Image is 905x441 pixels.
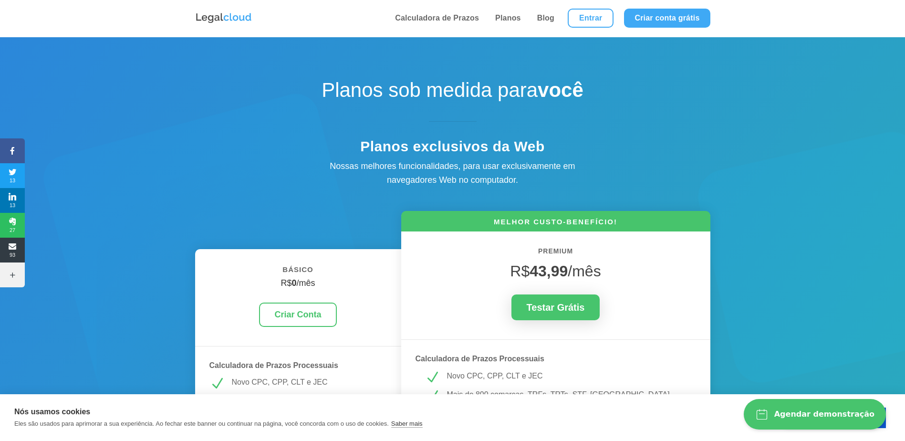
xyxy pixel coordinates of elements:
[447,388,687,401] p: Mais de 800 comarcas, TRFs, TRTs, STF, [GEOGRAPHIC_DATA]
[511,294,600,320] a: Testar Grátis
[624,9,710,28] a: Criar conta grátis
[425,370,440,385] span: N
[14,408,90,416] strong: Nós usamos cookies
[530,262,568,280] strong: 43,99
[14,420,389,427] p: Eles são usados para aprimorar a sua experiência. Ao fechar este banner ou continuar na página, v...
[209,263,387,281] h6: BÁSICO
[310,159,596,187] div: Nossas melhores funcionalidades, para usar exclusivamente em navegadores Web no computador.
[510,262,601,280] span: R$ /mês
[538,79,583,101] strong: você
[416,355,544,363] strong: Calculadora de Prazos Processuais
[209,376,225,391] span: N
[568,9,614,28] a: Entrar
[425,388,440,404] span: N
[291,278,296,288] strong: 0
[209,361,338,369] strong: Calculadora de Prazos Processuais
[416,246,696,262] h6: PREMIUM
[195,12,252,24] img: Logo da Legalcloud
[447,370,687,382] p: Novo CPC, CPP, CLT e JEC
[391,420,423,428] a: Saber mais
[232,376,387,388] p: Novo CPC, CPP, CLT e JEC
[401,217,710,231] h6: MELHOR CUSTO-BENEFÍCIO!
[286,138,620,160] h4: Planos exclusivos da Web
[259,303,336,327] a: Criar Conta
[286,78,620,107] h1: Planos sob medida para
[209,278,387,294] h4: R$ /mês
